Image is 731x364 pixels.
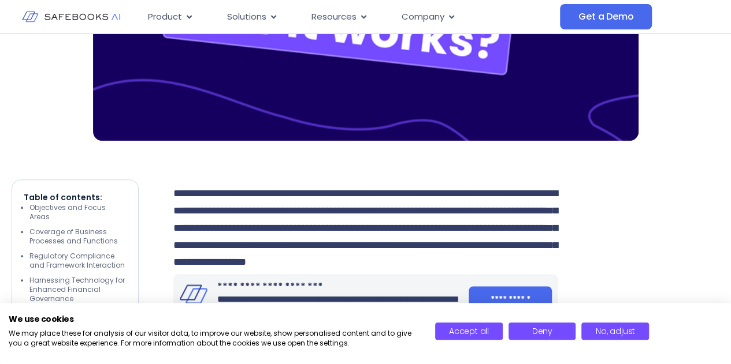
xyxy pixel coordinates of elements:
li: Coverage of Business Processes and Functions [29,227,127,246]
button: Deny all cookies [509,322,576,340]
span: Company [402,10,444,24]
nav: Menu [139,6,560,28]
li: Harnessing Technology for Enhanced Financial Governance [29,276,127,303]
li: Objectives and Focus Areas [29,203,127,222]
span: Resources [311,10,357,24]
span: No, adjust [596,325,635,337]
li: Regulatory Compliance and Framework Interaction [29,252,127,270]
button: Accept all cookies [435,322,503,340]
h2: We use cookies [9,314,418,324]
span: Accept all [449,325,489,337]
a: Get a Demo [560,4,652,29]
span: Deny [532,325,552,337]
span: Get a Demo [578,11,633,22]
p: We may place these for analysis of our visitor data, to improve our website, show personalised co... [9,329,418,348]
span: Product [148,10,182,24]
p: Table of contents: [24,192,127,203]
div: Menu Toggle [139,6,560,28]
button: Adjust cookie preferences [581,322,649,340]
span: Solutions [227,10,266,24]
